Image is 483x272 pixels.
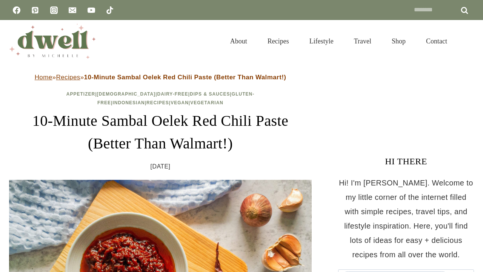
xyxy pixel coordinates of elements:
[151,161,171,172] time: [DATE]
[9,24,96,59] img: DWELL by michelle
[56,74,80,81] a: Recipes
[9,110,312,155] h1: 10-Minute Sambal Oelek Red Chili Paste (Better Than Walmart!)
[102,3,117,18] a: TikTok
[338,155,474,168] h3: HI THERE
[257,28,299,54] a: Recipes
[66,91,254,105] span: | | | | | | | |
[220,28,457,54] nav: Primary Navigation
[146,100,169,105] a: Recipes
[65,3,80,18] a: Email
[35,74,52,81] a: Home
[344,28,381,54] a: Travel
[171,100,189,105] a: Vegan
[46,3,62,18] a: Instagram
[9,3,24,18] a: Facebook
[66,91,95,97] a: Appetizer
[190,100,223,105] a: Vegetarian
[35,74,286,81] span: » »
[416,28,457,54] a: Contact
[112,100,145,105] a: Indonesian
[461,35,474,48] button: View Search Form
[190,91,230,97] a: Dips & Sauces
[381,28,416,54] a: Shop
[28,3,43,18] a: Pinterest
[84,3,99,18] a: YouTube
[84,74,286,81] strong: 10-Minute Sambal Oelek Red Chili Paste (Better Than Walmart!)
[97,91,156,97] a: [DEMOGRAPHIC_DATA]
[338,176,474,262] p: Hi! I'm [PERSON_NAME]. Welcome to my little corner of the internet filled with simple recipes, tr...
[299,28,344,54] a: Lifestyle
[220,28,257,54] a: About
[157,91,188,97] a: Dairy-Free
